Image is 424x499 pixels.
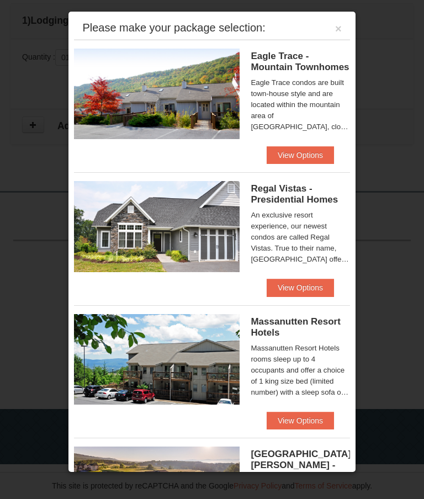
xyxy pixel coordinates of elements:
span: Massanutten Resort Hotels [251,316,340,338]
img: 19218991-1-902409a9.jpg [74,181,240,272]
img: 19218983-1-9b289e55.jpg [74,49,240,139]
button: View Options [267,146,334,164]
span: [GEOGRAPHIC_DATA][PERSON_NAME] - Valley Premium Condos [251,449,351,492]
div: An exclusive resort experience, our newest condos are called Regal Vistas. True to their name, [G... [251,210,349,265]
button: View Options [267,279,334,296]
span: Regal Vistas - Presidential Homes [251,183,338,205]
div: Eagle Trace condos are built town-house style and are located within the mountain area of [GEOGRA... [251,77,349,132]
span: Eagle Trace - Mountain Townhomes [251,51,349,72]
div: Please make your package selection: [82,22,265,33]
button: View Options [267,412,334,429]
img: 19219026-1-e3b4ac8e.jpg [74,314,240,405]
button: × [335,23,342,34]
div: Massanutten Resort Hotels rooms sleep up to 4 occupants and offer a choice of 1 king size bed (li... [251,343,349,398]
